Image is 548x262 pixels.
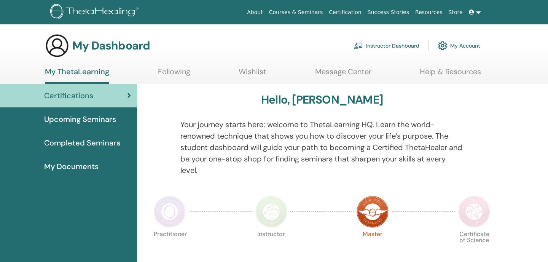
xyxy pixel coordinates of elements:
a: My Account [438,37,480,54]
a: Certification [326,5,364,19]
a: Success Stories [365,5,412,19]
span: My Documents [44,161,99,172]
h3: My Dashboard [72,39,150,53]
img: generic-user-icon.jpg [45,34,69,58]
a: Help & Resources [420,67,481,82]
a: Courses & Seminars [266,5,326,19]
img: chalkboard-teacher.svg [354,42,363,49]
a: Resources [412,5,446,19]
span: Completed Seminars [44,137,120,149]
a: Instructor Dashboard [354,37,419,54]
a: About [244,5,266,19]
img: Certificate of Science [458,196,490,228]
h3: Hello, [PERSON_NAME] [261,93,383,107]
a: My ThetaLearning [45,67,109,84]
span: Certifications [44,90,93,101]
p: Your journey starts here; welcome to ThetaLearning HQ. Learn the world-renowned technique that sh... [180,119,464,176]
img: Master [357,196,389,228]
span: Upcoming Seminars [44,113,116,125]
a: Following [158,67,190,82]
img: logo.png [50,4,141,21]
img: cog.svg [438,39,447,52]
a: Wishlist [239,67,266,82]
a: Store [446,5,466,19]
img: Practitioner [154,196,186,228]
img: Instructor [255,196,287,228]
a: Message Center [315,67,371,82]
